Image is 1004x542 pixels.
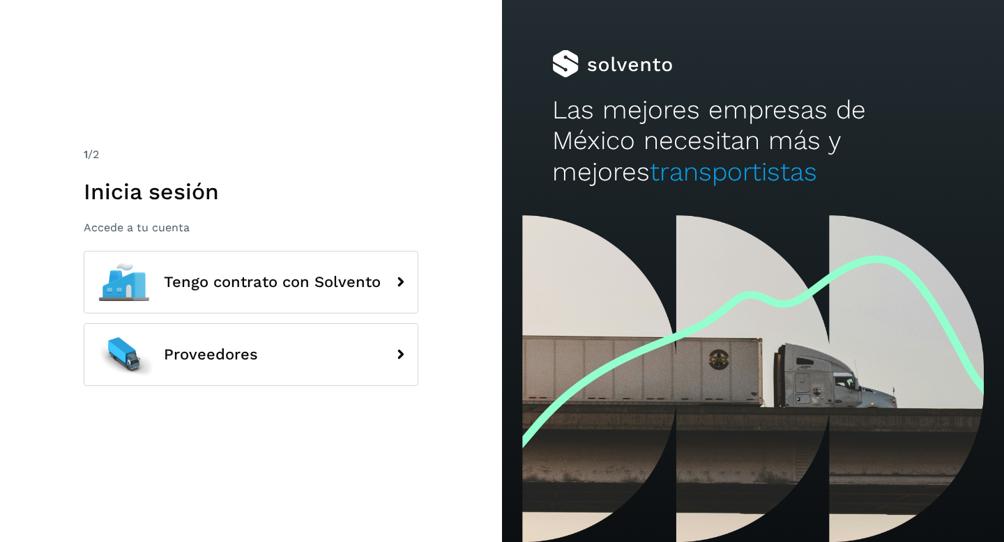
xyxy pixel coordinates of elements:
[84,221,418,234] p: Accede a tu cuenta
[84,323,418,386] button: Proveedores
[84,148,88,161] span: 1
[84,178,418,205] h1: Inicia sesión
[84,251,418,313] button: Tengo contrato con Solvento
[164,274,381,291] span: Tengo contrato con Solvento
[164,346,258,363] span: Proveedores
[84,146,418,163] div: /2
[650,157,817,187] span: transportistas
[552,95,954,187] h2: Las mejores empresas de México necesitan más y mejores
